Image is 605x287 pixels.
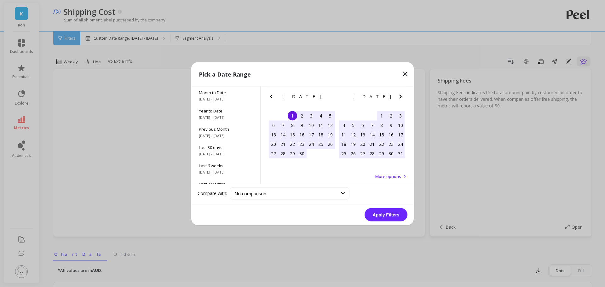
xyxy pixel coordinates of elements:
[377,139,386,149] div: Choose Thursday, May 22nd, 2025
[278,120,288,130] div: Choose Monday, April 7th, 2025
[199,70,251,78] p: Pick a Date Range
[199,96,253,101] span: [DATE] - [DATE]
[377,149,386,158] div: Choose Thursday, May 29th, 2025
[199,163,253,168] span: Last 6 weeks
[396,111,405,120] div: Choose Saturday, May 3rd, 2025
[396,139,405,149] div: Choose Saturday, May 24th, 2025
[307,111,316,120] div: Choose Thursday, April 3rd, 2025
[199,115,253,120] span: [DATE] - [DATE]
[375,173,401,179] span: More options
[234,190,266,196] span: No comparison
[288,111,297,120] div: Choose Tuesday, April 1st, 2025
[297,149,307,158] div: Choose Wednesday, April 30th, 2025
[307,120,316,130] div: Choose Thursday, April 10th, 2025
[339,120,349,130] div: Choose Sunday, May 4th, 2025
[339,149,349,158] div: Choose Sunday, May 25th, 2025
[198,190,227,197] label: Compare with:
[386,149,396,158] div: Choose Friday, May 30th, 2025
[288,139,297,149] div: Choose Tuesday, April 22nd, 2025
[316,120,326,130] div: Choose Friday, April 11th, 2025
[297,111,307,120] div: Choose Wednesday, April 2nd, 2025
[358,130,367,139] div: Choose Tuesday, May 13th, 2025
[316,111,326,120] div: Choose Friday, April 4th, 2025
[199,181,253,187] span: Last 3 Months
[269,139,278,149] div: Choose Sunday, April 20th, 2025
[339,130,349,139] div: Choose Sunday, May 11th, 2025
[386,130,396,139] div: Choose Friday, May 16th, 2025
[199,144,253,150] span: Last 30 days
[386,139,396,149] div: Choose Friday, May 23rd, 2025
[349,149,358,158] div: Choose Monday, May 26th, 2025
[288,149,297,158] div: Choose Tuesday, April 29th, 2025
[349,139,358,149] div: Choose Monday, May 19th, 2025
[199,108,253,113] span: Year to Date
[358,139,367,149] div: Choose Tuesday, May 20th, 2025
[278,149,288,158] div: Choose Monday, April 28th, 2025
[269,111,335,158] div: month 2025-04
[326,130,335,139] div: Choose Saturday, April 19th, 2025
[199,133,253,138] span: [DATE] - [DATE]
[397,93,407,103] button: Next Month
[349,130,358,139] div: Choose Monday, May 12th, 2025
[326,111,335,120] div: Choose Saturday, April 5th, 2025
[396,130,405,139] div: Choose Saturday, May 17th, 2025
[386,111,396,120] div: Choose Friday, May 2nd, 2025
[297,120,307,130] div: Choose Wednesday, April 9th, 2025
[268,93,278,103] button: Previous Month
[278,139,288,149] div: Choose Monday, April 21st, 2025
[358,120,367,130] div: Choose Tuesday, May 6th, 2025
[326,120,335,130] div: Choose Saturday, April 12th, 2025
[326,93,337,103] button: Next Month
[297,139,307,149] div: Choose Wednesday, April 23rd, 2025
[365,208,407,221] button: Apply Filters
[297,130,307,139] div: Choose Wednesday, April 16th, 2025
[316,130,326,139] div: Choose Friday, April 18th, 2025
[339,111,405,158] div: month 2025-05
[288,130,297,139] div: Choose Tuesday, April 15th, 2025
[358,149,367,158] div: Choose Tuesday, May 27th, 2025
[199,169,253,175] span: [DATE] - [DATE]
[367,130,377,139] div: Choose Wednesday, May 14th, 2025
[278,130,288,139] div: Choose Monday, April 14th, 2025
[316,139,326,149] div: Choose Friday, April 25th, 2025
[339,139,349,149] div: Choose Sunday, May 18th, 2025
[367,149,377,158] div: Choose Wednesday, May 28th, 2025
[307,139,316,149] div: Choose Thursday, April 24th, 2025
[396,120,405,130] div: Choose Saturday, May 10th, 2025
[326,139,335,149] div: Choose Saturday, April 26th, 2025
[199,126,253,132] span: Previous Month
[269,130,278,139] div: Choose Sunday, April 13th, 2025
[288,120,297,130] div: Choose Tuesday, April 8th, 2025
[199,89,253,95] span: Month to Date
[386,120,396,130] div: Choose Friday, May 9th, 2025
[307,130,316,139] div: Choose Thursday, April 17th, 2025
[338,93,348,103] button: Previous Month
[367,120,377,130] div: Choose Wednesday, May 7th, 2025
[282,94,322,99] span: [DATE]
[367,139,377,149] div: Choose Wednesday, May 21st, 2025
[349,120,358,130] div: Choose Monday, May 5th, 2025
[377,130,386,139] div: Choose Thursday, May 15th, 2025
[269,120,278,130] div: Choose Sunday, April 6th, 2025
[353,94,392,99] span: [DATE]
[269,149,278,158] div: Choose Sunday, April 27th, 2025
[377,111,386,120] div: Choose Thursday, May 1st, 2025
[396,149,405,158] div: Choose Saturday, May 31st, 2025
[377,120,386,130] div: Choose Thursday, May 8th, 2025
[199,151,253,156] span: [DATE] - [DATE]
